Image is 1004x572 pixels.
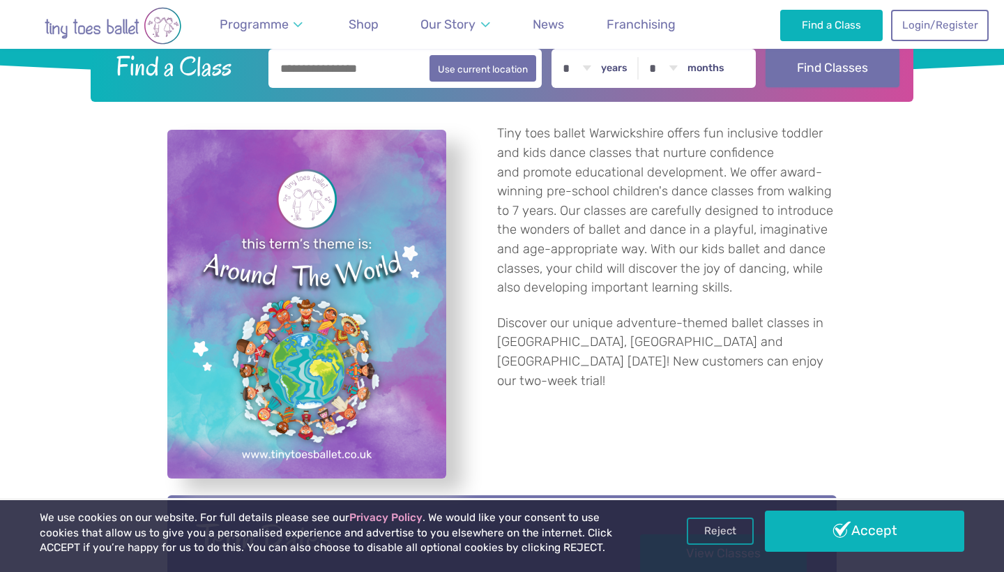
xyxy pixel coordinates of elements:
p: We use cookies on our website. For full details please see our . We would like your consent to us... [40,511,641,556]
a: Shop [342,9,385,40]
span: Shop [349,17,379,31]
span: Programme [220,17,289,31]
h2: Find a Class [105,49,259,84]
label: years [601,62,627,75]
a: View full-size image [167,130,446,479]
p: Tiny toes ballet Warwickshire offers fun inclusive toddler and kids dance classes that nurture co... [497,124,837,297]
a: Accept [765,511,964,551]
button: Find Classes [766,48,900,87]
label: months [687,62,724,75]
p: Discover our unique adventure-themed ballet classes in [GEOGRAPHIC_DATA], [GEOGRAPHIC_DATA] and [... [497,314,837,391]
span: Franchising [607,17,676,31]
button: Use current location [429,55,536,82]
a: Franchising [600,9,682,40]
a: Privacy Policy [349,511,423,524]
a: Login/Register [891,10,989,40]
a: Programme [213,9,310,40]
a: Our Story [414,9,496,40]
a: News [526,9,570,40]
span: Our Story [420,17,476,31]
img: tiny toes ballet [15,7,211,45]
a: Find a Class [780,10,883,40]
a: Reject [687,518,754,544]
span: News [533,17,564,31]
